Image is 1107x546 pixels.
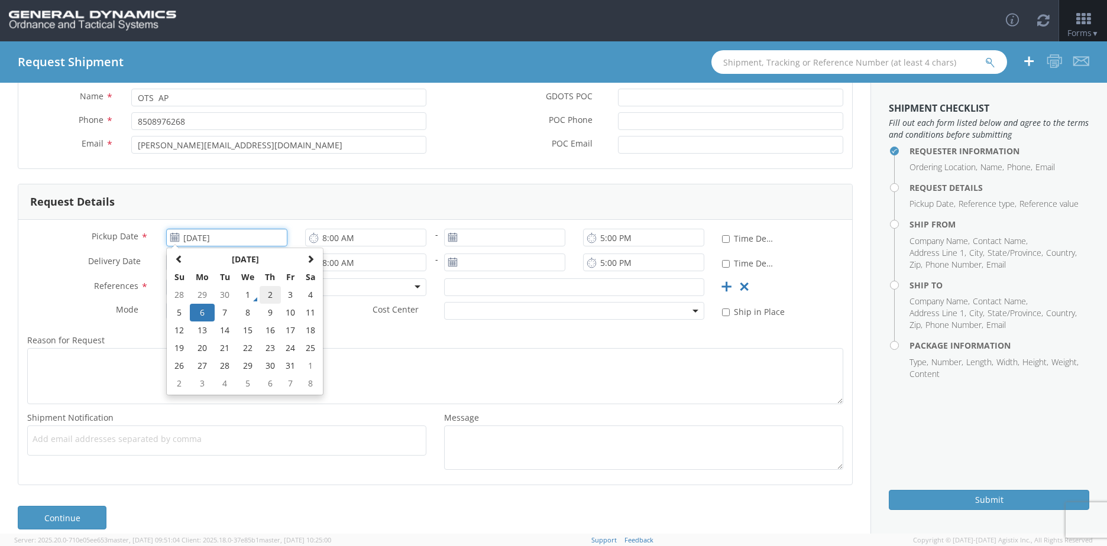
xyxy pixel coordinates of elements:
[190,357,215,375] td: 27
[300,357,321,375] td: 1
[909,341,1089,350] h4: Package Information
[169,321,190,339] td: 12
[281,357,301,375] td: 31
[889,117,1089,141] span: Fill out each form listed below and agree to the terms and conditions before submitting
[966,356,993,368] li: Length
[909,220,1089,229] h4: Ship From
[82,138,103,149] span: Email
[235,304,260,321] td: 8
[909,356,928,368] li: Type
[281,268,301,286] th: Fr
[306,255,315,263] span: Next Month
[9,11,176,31] img: gd-ots-0c3321f2eb4c994f95cb.png
[909,235,970,247] li: Company Name
[281,375,301,392] td: 7
[996,356,1019,368] li: Width
[1051,356,1079,368] li: Weight
[909,368,940,380] li: Content
[80,90,103,102] span: Name
[1046,247,1077,259] li: Country
[889,490,1089,510] button: Submit
[909,161,977,173] li: Ordering Location
[986,259,1006,271] li: Email
[300,339,321,357] td: 25
[909,295,970,307] li: Company Name
[909,259,922,271] li: Zip
[980,161,1004,173] li: Name
[969,307,985,319] li: City
[300,375,321,392] td: 8
[281,304,301,321] td: 10
[235,357,260,375] td: 29
[281,339,301,357] td: 24
[986,319,1006,331] li: Email
[169,375,190,392] td: 2
[190,286,215,304] td: 29
[711,50,1007,74] input: Shipment, Tracking or Reference Number (at least 4 chars)
[909,319,922,331] li: Zip
[92,230,138,242] span: Pickup Date
[215,304,235,321] td: 7
[190,304,215,321] td: 6
[931,356,963,368] li: Number
[925,319,983,331] li: Phone Number
[281,321,301,339] td: 17
[79,114,103,125] span: Phone
[549,114,593,128] span: POC Phone
[215,321,235,339] td: 14
[722,235,730,243] input: Time Definite
[909,183,1089,192] h4: Request Details
[969,247,985,259] li: City
[552,138,593,151] span: POC Email
[88,255,141,269] span: Delivery Date
[235,268,260,286] th: We
[182,535,331,544] span: Client: 2025.18.0-37e85b1
[14,535,180,544] span: Server: 2025.20.0-710e05ee653
[235,286,260,304] td: 1
[1046,307,1077,319] li: Country
[959,198,1017,210] li: Reference type
[169,304,190,321] td: 5
[722,260,730,268] input: Time Definite
[1022,356,1048,368] li: Height
[30,196,115,208] h3: Request Details
[260,339,280,357] td: 23
[722,304,787,318] label: Ship in Place
[722,231,774,245] label: Time Definite
[215,286,235,304] td: 30
[1067,27,1099,38] span: Forms
[909,198,956,210] li: Pickup Date
[889,103,1089,114] h3: Shipment Checklist
[18,56,124,69] h4: Request Shipment
[913,535,1093,545] span: Copyright © [DATE]-[DATE] Agistix Inc., All Rights Reserved
[988,247,1043,259] li: State/Province
[259,535,331,544] span: master, [DATE] 10:25:00
[909,307,966,319] li: Address Line 1
[281,286,301,304] td: 3
[215,268,235,286] th: Tu
[169,339,190,357] td: 19
[909,147,1089,155] h4: Requester Information
[169,268,190,286] th: Su
[169,286,190,304] td: 28
[190,339,215,357] td: 20
[215,357,235,375] td: 28
[215,339,235,357] td: 21
[373,304,419,317] span: Cost Center
[973,235,1028,247] li: Contact Name
[260,268,280,286] th: Th
[260,375,280,392] td: 6
[215,375,235,392] td: 4
[624,535,653,544] a: Feedback
[546,90,593,104] span: GDOTS POC
[909,281,1089,290] h4: Ship To
[1007,161,1032,173] li: Phone
[190,321,215,339] td: 13
[260,304,280,321] td: 9
[108,535,180,544] span: master, [DATE] 09:51:04
[591,535,617,544] a: Support
[116,304,138,315] span: Mode
[988,307,1043,319] li: State/Province
[235,339,260,357] td: 22
[260,286,280,304] td: 2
